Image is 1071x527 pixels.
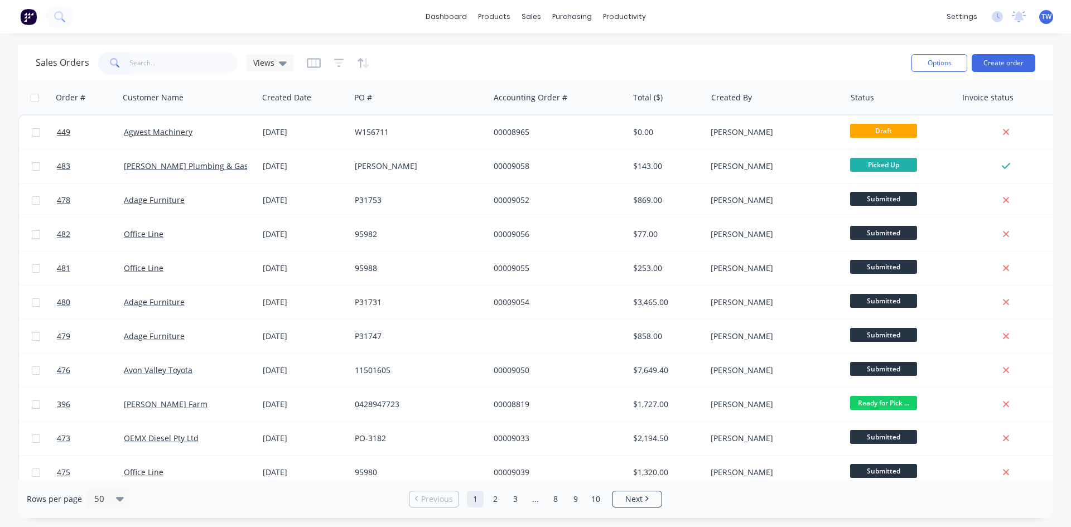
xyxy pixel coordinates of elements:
div: [DATE] [263,433,346,444]
div: Total ($) [633,92,663,103]
div: W156711 [355,127,479,138]
div: Created Date [262,92,311,103]
div: [PERSON_NAME] [711,297,834,308]
div: 00009039 [494,467,617,478]
div: [DATE] [263,365,346,376]
div: $253.00 [633,263,698,274]
span: 479 [57,331,70,342]
div: $1,727.00 [633,399,698,410]
div: [DATE] [263,331,346,342]
span: Submitted [850,362,917,376]
div: 00009058 [494,161,617,172]
a: [PERSON_NAME] Plumbing & Gas PTY LTD [124,161,280,171]
span: Views [253,57,274,69]
button: Create order [972,54,1035,72]
div: Invoice status [962,92,1014,103]
div: [PERSON_NAME] [711,229,834,240]
h1: Sales Orders [36,57,89,68]
div: [DATE] [263,467,346,478]
div: 00008819 [494,399,617,410]
a: 480 [57,286,124,319]
span: Submitted [850,192,917,206]
div: P31731 [355,297,479,308]
div: sales [516,8,547,25]
span: Draft [850,124,917,138]
a: 481 [57,252,124,285]
div: $1,320.00 [633,467,698,478]
div: 0428947723 [355,399,479,410]
div: 95982 [355,229,479,240]
div: P31747 [355,331,479,342]
div: 00009052 [494,195,617,206]
input: Search... [129,52,238,74]
a: Office Line [124,467,163,477]
a: Page 1 is your current page [467,491,484,507]
div: Status [851,92,874,103]
div: [PERSON_NAME] [355,161,479,172]
span: Rows per page [27,494,82,505]
a: Agwest Machinery [124,127,192,137]
a: 476 [57,354,124,387]
div: [DATE] [263,399,346,410]
a: Office Line [124,263,163,273]
div: Created By [711,92,752,103]
a: 478 [57,183,124,217]
a: Page 8 [547,491,564,507]
div: [PERSON_NAME] [711,263,834,274]
a: Page 10 [587,491,604,507]
div: [PERSON_NAME] [711,331,834,342]
a: Page 2 [487,491,504,507]
div: products [472,8,516,25]
div: 11501605 [355,365,479,376]
span: Previous [421,494,453,505]
div: purchasing [547,8,597,25]
span: Submitted [850,464,917,478]
div: [PERSON_NAME] [711,365,834,376]
div: [DATE] [263,229,346,240]
div: [DATE] [263,195,346,206]
div: 95980 [355,467,479,478]
span: 481 [57,263,70,274]
div: $858.00 [633,331,698,342]
div: $143.00 [633,161,698,172]
a: 396 [57,388,124,421]
a: Adage Furniture [124,195,185,205]
a: 482 [57,217,124,251]
a: Page 3 [507,491,524,507]
span: 483 [57,161,70,172]
a: 479 [57,320,124,353]
div: $0.00 [633,127,698,138]
div: $2,194.50 [633,433,698,444]
img: Factory [20,8,37,25]
span: Picked Up [850,158,917,172]
span: Submitted [850,328,917,342]
a: Office Line [124,229,163,239]
a: 475 [57,456,124,489]
ul: Pagination [404,491,667,507]
span: 478 [57,195,70,206]
div: $77.00 [633,229,698,240]
div: 00008965 [494,127,617,138]
span: Ready for Pick ... [850,396,917,410]
a: [PERSON_NAME] Farm [124,399,208,409]
a: dashboard [420,8,472,25]
span: Submitted [850,430,917,444]
span: 396 [57,399,70,410]
div: productivity [597,8,652,25]
a: Adage Furniture [124,331,185,341]
a: OEMX Diesel Pty Ltd [124,433,199,443]
div: PO # [354,92,372,103]
span: Next [625,494,643,505]
div: 00009054 [494,297,617,308]
a: Next page [612,494,662,505]
span: 475 [57,467,70,478]
div: $7,649.40 [633,365,698,376]
div: Customer Name [123,92,184,103]
span: 476 [57,365,70,376]
div: [DATE] [263,161,346,172]
div: [DATE] [263,127,346,138]
a: Avon Valley Toyota [124,365,192,375]
a: Previous page [409,494,459,505]
span: 480 [57,297,70,308]
a: Adage Furniture [124,297,185,307]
